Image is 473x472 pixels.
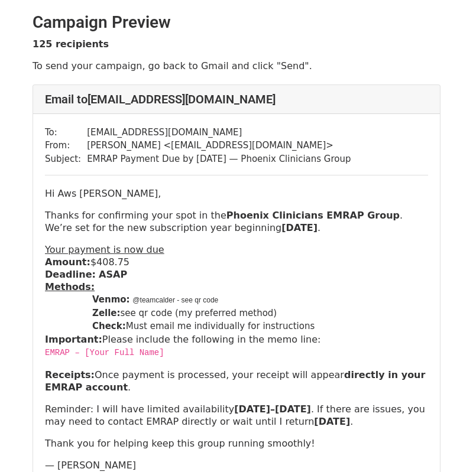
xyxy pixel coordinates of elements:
strong: [DATE] [281,222,318,233]
div: see qr code (my preferred method) [92,307,428,320]
strong: Amount: [45,256,90,268]
strong: Venmo: [92,294,130,305]
strong: Receipts: [45,369,95,380]
p: Once payment is processed, your receipt will appear . [45,369,428,393]
td: Subject: [45,152,87,166]
td: [EMAIL_ADDRESS][DOMAIN_NAME] [87,126,351,139]
strong: Important: [45,334,102,345]
strong: Zelle: [92,308,121,318]
code: EMRAP – [Your Full Name] [45,348,164,357]
p: To send your campaign, go back to Gmail and click "Send". [33,60,440,72]
strong: Deadline: [45,269,96,280]
p: Hi Aws [PERSON_NAME], [45,187,428,200]
strong: 125 recipients [33,38,109,50]
u: Your payment is now due [45,244,164,255]
p: Thanks for confirming your spot in the . We’re set for the new subscription year beginning . [45,209,428,234]
p: Reminder: I will have limited availability . If there are issues, you may need to contact EMRAP d... [45,403,428,428]
td: To: [45,126,87,139]
p: Thank you for helping keep this group running smoothly! [45,437,428,450]
p: Please include the following in the memo line: [45,333,428,359]
td: EMRAP Payment Due by [DATE] — Phoenix Clinicians Group [87,152,351,166]
h2: Campaign Preview [33,12,440,32]
u: Methods: [45,281,95,292]
strong: directly in your EMRAP account [45,369,425,393]
strong: [DATE] [314,416,350,427]
div: Must email me individually for instructions [92,320,428,333]
strong: Phoenix Clinicians EMRAP Group [226,210,400,221]
td: [PERSON_NAME] < [EMAIL_ADDRESS][DOMAIN_NAME] > [87,139,351,152]
p: $408.75 [45,256,428,268]
strong: Check: [92,321,126,331]
td: From: [45,139,87,152]
strong: ASAP [99,269,127,280]
strong: [DATE]–[DATE] [234,403,311,415]
span: @teamcalder - see qr code [132,296,218,304]
h4: Email to [EMAIL_ADDRESS][DOMAIN_NAME] [45,92,428,106]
